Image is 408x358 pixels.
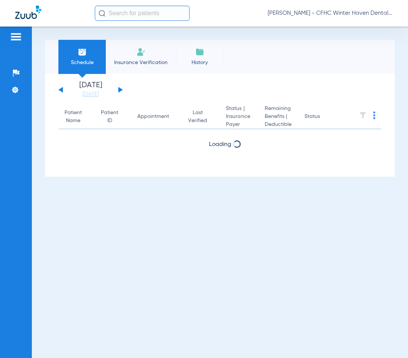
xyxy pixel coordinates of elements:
div: Appointment [137,113,169,121]
span: [PERSON_NAME] - CFHC Winter Haven Dental [268,9,393,17]
img: Search Icon [99,10,105,17]
th: Status [298,105,350,129]
th: Status | [220,105,259,129]
span: Deductible [265,121,292,129]
div: Appointment [137,113,176,121]
img: group-dot-blue.svg [373,111,375,119]
span: Insurance Payer [226,113,253,129]
div: Last Verified [188,109,214,125]
li: [DATE] [68,82,113,98]
img: History [195,47,204,57]
img: Schedule [78,47,87,57]
div: Last Verified [188,109,207,125]
span: Insurance Verification [111,59,170,66]
span: History [182,59,218,66]
a: [DATE] [68,91,113,98]
div: Patient Name [64,109,89,125]
span: Loading [209,141,231,148]
img: filter.svg [359,111,367,119]
div: Patient ID [101,109,125,125]
span: Schedule [64,59,100,66]
img: Zuub Logo [15,6,41,19]
div: Patient Name [64,109,82,125]
input: Search for patients [95,6,190,21]
th: Remaining Benefits | [259,105,298,129]
img: Manual Insurance Verification [137,47,146,57]
div: Patient ID [101,109,118,125]
img: hamburger-icon [10,32,22,41]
